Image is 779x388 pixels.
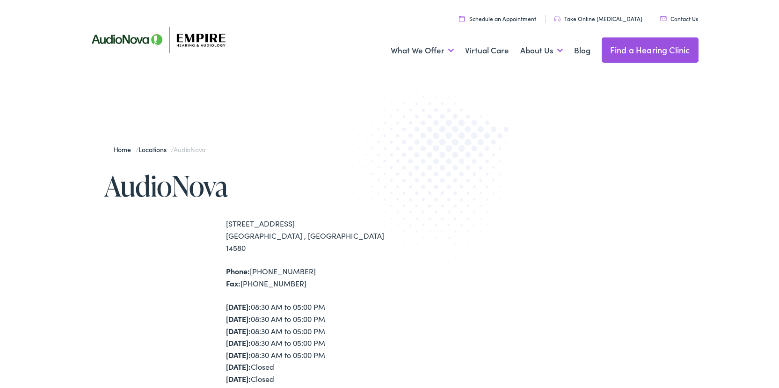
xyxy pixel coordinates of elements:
[226,314,251,324] strong: [DATE]:
[226,301,390,385] div: 08:30 AM to 05:00 PM 08:30 AM to 05:00 PM 08:30 AM to 05:00 PM 08:30 AM to 05:00 PM 08:30 AM to 0...
[226,373,251,384] strong: [DATE]:
[114,145,136,154] a: Home
[459,15,465,22] img: utility icon
[174,145,205,154] span: AudioNova
[226,337,251,348] strong: [DATE]:
[226,301,251,312] strong: [DATE]:
[226,278,240,288] strong: Fax:
[226,266,250,276] strong: Phone:
[104,170,390,201] h1: AudioNova
[114,145,206,154] span: / /
[226,326,251,336] strong: [DATE]:
[465,33,509,68] a: Virtual Care
[138,145,171,154] a: Locations
[391,33,454,68] a: What We Offer
[554,16,561,22] img: utility icon
[226,218,390,254] div: [STREET_ADDRESS] [GEOGRAPHIC_DATA] , [GEOGRAPHIC_DATA] 14580
[520,33,563,68] a: About Us
[602,37,699,63] a: Find a Hearing Clinic
[554,15,642,22] a: Take Online [MEDICAL_DATA]
[226,265,390,289] div: [PHONE_NUMBER] [PHONE_NUMBER]
[226,350,251,360] strong: [DATE]:
[660,16,667,21] img: utility icon
[574,33,590,68] a: Blog
[226,361,251,372] strong: [DATE]:
[660,15,698,22] a: Contact Us
[459,15,536,22] a: Schedule an Appointment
